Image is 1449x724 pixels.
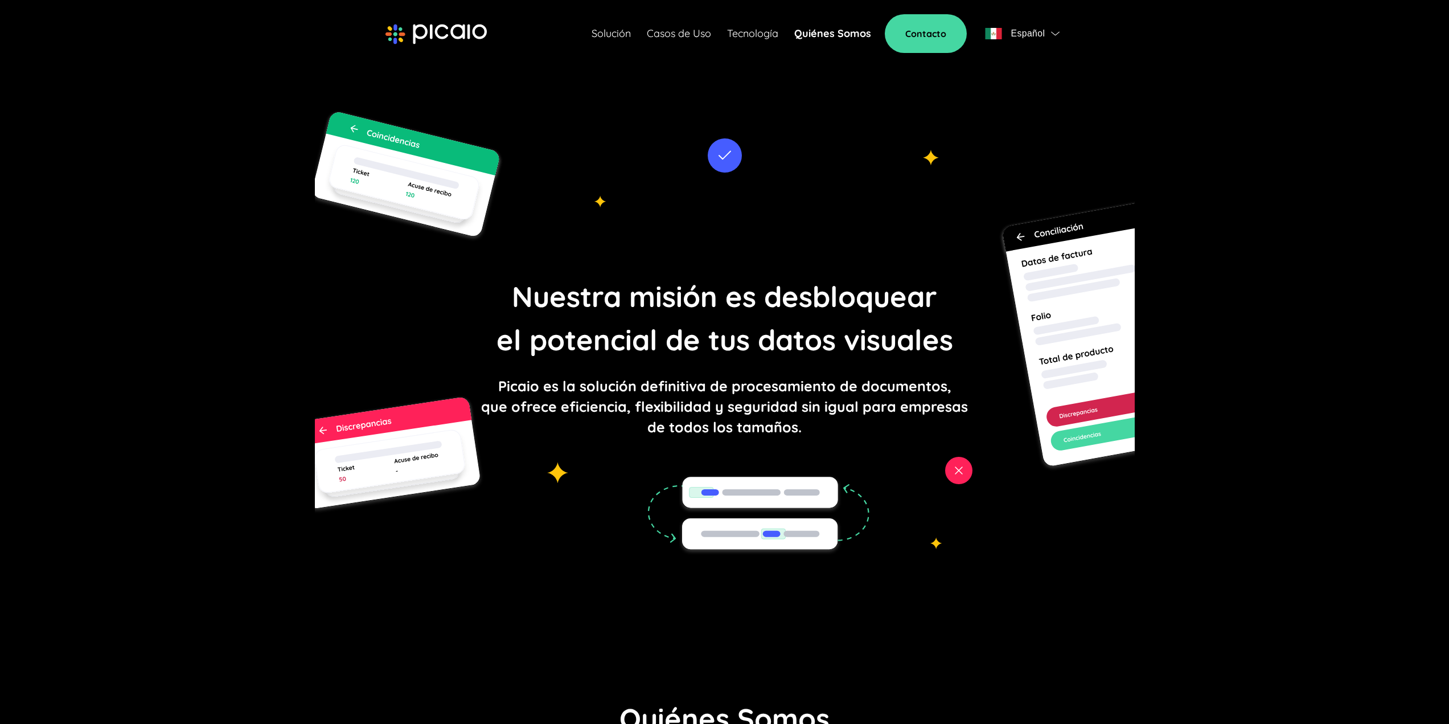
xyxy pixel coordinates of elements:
a: Contacto [885,14,967,53]
a: Quiénes Somos [794,26,871,42]
p: Nuestra misión es desbloquear el potencial de tus datos visuales [496,275,953,362]
button: flagEspañolflag [980,22,1064,45]
img: flag [985,28,1002,39]
a: Solución [592,26,631,42]
a: Casos de Uso [647,26,711,42]
a: Tecnología [727,26,778,42]
p: Picaio es la solución definitiva de procesamiento de documentos, que ofrece eficiencia, flexibili... [481,376,968,437]
img: picaio-logo [385,24,487,44]
span: Español [1011,26,1045,42]
img: flag [1051,31,1060,36]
